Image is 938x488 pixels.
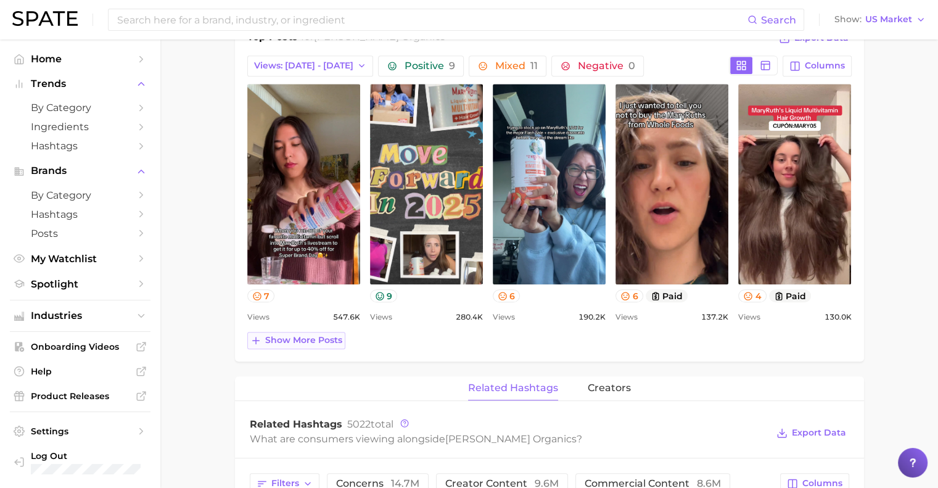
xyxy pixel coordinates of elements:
[31,228,130,239] span: Posts
[588,383,631,394] span: creators
[10,337,150,356] a: Onboarding Videos
[247,332,345,349] button: Show more posts
[10,249,150,268] a: My Watchlist
[10,275,150,294] a: Spotlight
[31,310,130,321] span: Industries
[10,75,150,93] button: Trends
[247,289,275,302] button: 7
[10,224,150,243] a: Posts
[31,78,130,89] span: Trends
[493,310,515,325] span: Views
[333,310,360,325] span: 547.6k
[824,310,851,325] span: 130.0k
[761,14,796,26] span: Search
[247,310,269,325] span: Views
[31,140,130,152] span: Hashtags
[448,60,455,72] span: 9
[456,310,483,325] span: 280.4k
[646,289,688,302] button: paid
[31,253,130,265] span: My Watchlist
[615,310,638,325] span: Views
[738,310,760,325] span: Views
[31,341,130,352] span: Onboarding Videos
[31,391,130,402] span: Product Releases
[254,60,353,71] span: Views: [DATE] - [DATE]
[738,289,767,302] button: 4
[805,60,845,71] span: Columns
[31,53,130,65] span: Home
[31,102,130,114] span: by Category
[865,16,912,23] span: US Market
[10,49,150,68] a: Home
[31,366,130,377] span: Help
[10,117,150,136] a: Ingredients
[116,9,747,30] input: Search here for a brand, industry, or ingredient
[628,60,635,72] span: 0
[31,278,130,290] span: Spotlight
[31,189,130,201] span: by Category
[12,11,78,26] img: SPATE
[783,56,851,77] button: Columns
[792,428,846,438] span: Export Data
[10,422,150,440] a: Settings
[578,310,606,325] span: 190.2k
[31,209,130,220] span: Hashtags
[10,387,150,405] a: Product Releases
[445,433,577,445] span: [PERSON_NAME] organics
[31,121,130,133] span: Ingredients
[495,61,537,71] span: Mixed
[31,426,130,437] span: Settings
[577,61,635,71] span: Negative
[10,162,150,180] button: Brands
[347,418,393,430] span: total
[250,418,342,430] span: Related Hashtags
[10,205,150,224] a: Hashtags
[370,310,392,325] span: Views
[31,165,130,176] span: Brands
[10,136,150,155] a: Hashtags
[834,16,862,23] span: Show
[265,335,342,345] span: Show more posts
[404,61,455,71] span: Positive
[701,310,728,325] span: 137.2k
[769,289,812,302] button: paid
[370,289,398,302] button: 9
[530,60,537,72] span: 11
[31,450,141,461] span: Log Out
[10,98,150,117] a: by Category
[468,383,558,394] span: related hashtags
[247,56,374,77] button: Views: [DATE] - [DATE]
[773,424,849,442] button: Export Data
[314,31,445,43] span: [PERSON_NAME] organics
[10,186,150,205] a: by Category
[493,289,520,302] button: 6
[10,447,150,478] a: Log out. Currently logged in with e-mail pquiroz@maryruths.com.
[10,362,150,381] a: Help
[250,431,768,447] div: What are consumers viewing alongside ?
[615,289,643,302] button: 6
[831,12,929,28] button: ShowUS Market
[10,307,150,325] button: Industries
[347,418,371,430] span: 5022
